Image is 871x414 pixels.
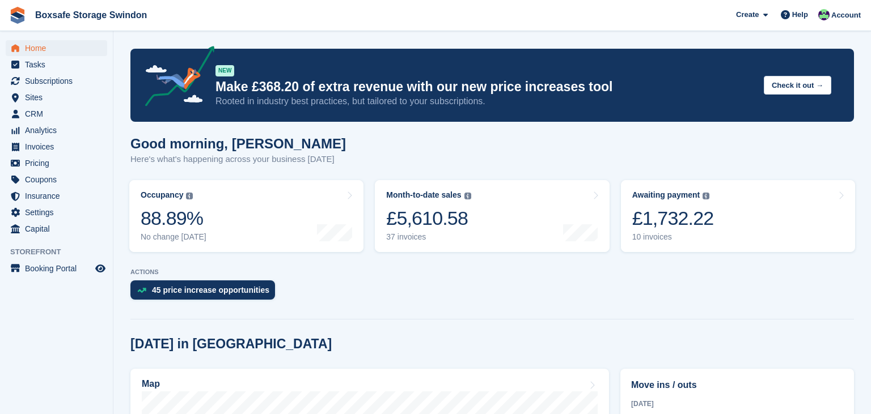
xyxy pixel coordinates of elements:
[25,106,93,122] span: CRM
[831,10,861,21] span: Account
[375,180,609,252] a: Month-to-date sales £5,610.58 37 invoices
[130,336,332,352] h2: [DATE] in [GEOGRAPHIC_DATA]
[6,89,107,105] a: menu
[818,9,830,20] img: Kim Virabi
[25,89,93,105] span: Sites
[764,76,831,95] button: Check it out →
[632,232,714,242] div: 10 invoices
[186,193,193,199] img: icon-info-grey-7440780725fd019a000dd9b08b2336e03edf1995a4989e88bcd33f0948082b44.svg
[215,95,755,108] p: Rooted in industry best practices, but tailored to your subscriptions.
[464,193,471,199] img: icon-info-grey-7440780725fd019a000dd9b08b2336e03edf1995a4989e88bcd33f0948082b44.svg
[130,136,346,151] h1: Good morning, [PERSON_NAME]
[141,190,183,200] div: Occupancy
[137,288,146,293] img: price_increase_opportunities-93ffe204e8149a01c8c9dc8f82e8f89637d9d84a8eef4429ea346261dce0b2c0.svg
[631,378,843,392] h2: Move ins / outs
[136,46,215,110] img: price-adjustments-announcement-icon-8257ccfd72463d97f412b2fc003d46551f7dbcb40ab6d574587a9cd5c0d94...
[25,40,93,56] span: Home
[621,180,855,252] a: Awaiting payment £1,732.22 10 invoices
[25,73,93,89] span: Subscriptions
[25,188,93,204] span: Insurance
[25,221,93,237] span: Capital
[792,9,808,20] span: Help
[10,246,113,258] span: Storefront
[386,232,471,242] div: 37 invoices
[215,65,234,76] div: NEW
[129,180,363,252] a: Occupancy 88.89% No change [DATE]
[6,122,107,138] a: menu
[6,155,107,171] a: menu
[386,190,461,200] div: Month-to-date sales
[130,268,854,276] p: ACTIONS
[31,6,151,24] a: Boxsafe Storage Swindon
[152,285,269,295] div: 45 price increase opportunities
[386,207,471,230] div: £5,610.58
[25,57,93,72] span: Tasks
[632,207,714,230] div: £1,732.22
[25,172,93,187] span: Coupons
[631,399,843,409] div: [DATE]
[130,280,281,305] a: 45 price increase opportunities
[6,139,107,155] a: menu
[736,9,759,20] span: Create
[25,204,93,220] span: Settings
[142,379,160,389] h2: Map
[9,7,26,24] img: stora-icon-8386f47178a22dfd0bd8f6a31ec36ba5ce8667c1dd55bd0f319d3a0aa187defe.svg
[6,261,107,276] a: menu
[25,139,93,155] span: Invoices
[6,188,107,204] a: menu
[6,73,107,89] a: menu
[6,40,107,56] a: menu
[632,190,700,200] div: Awaiting payment
[25,155,93,171] span: Pricing
[6,221,107,237] a: menu
[6,172,107,187] a: menu
[94,262,107,275] a: Preview store
[215,79,755,95] p: Make £368.20 of extra revenue with our new price increases tool
[141,207,206,230] div: 88.89%
[130,153,346,166] p: Here's what's happening across your business [DATE]
[25,122,93,138] span: Analytics
[6,57,107,72] a: menu
[6,106,107,122] a: menu
[25,261,93,276] span: Booking Portal
[703,193,709,199] img: icon-info-grey-7440780725fd019a000dd9b08b2336e03edf1995a4989e88bcd33f0948082b44.svg
[6,204,107,220] a: menu
[141,232,206,242] div: No change [DATE]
